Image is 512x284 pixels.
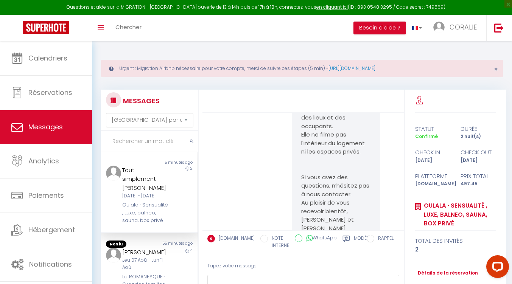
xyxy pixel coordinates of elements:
[115,23,142,31] span: Chercher
[207,257,399,275] div: Tapez votre message
[106,241,126,248] span: Non lu
[301,173,371,199] p: Si vous avez des questions, n’hésitez pas à nous contacter.
[106,166,121,181] img: ...
[23,21,69,34] img: Super Booking
[28,156,59,166] span: Analytics
[122,192,168,200] div: [DATE] - [DATE]
[415,236,496,245] div: total des invités
[410,180,456,188] div: [DOMAIN_NAME]
[421,201,496,228] a: Oulala · Sensualité , Luxe, balneo, sauna, box privé
[190,166,193,171] span: 2
[494,64,498,74] span: ×
[456,133,501,140] div: 2 nuit(s)
[122,248,168,257] div: [PERSON_NAME]
[415,245,496,254] div: 2
[374,235,394,243] label: RAPPEL
[28,225,75,234] span: Hébergement
[410,148,456,157] div: check in
[456,180,501,188] div: 497.45
[121,92,160,109] h3: MESSAGES
[328,65,375,71] a: [URL][DOMAIN_NAME]
[190,248,193,253] span: 4
[456,172,501,181] div: Prix total
[415,133,438,140] span: Confirmé
[28,88,72,97] span: Réservations
[106,248,121,263] img: ...
[410,172,456,181] div: Plateforme
[428,15,486,41] a: ... CORALIE
[122,166,168,192] div: Tout simplement [PERSON_NAME]
[101,60,503,77] div: Urgent : Migration Airbnb nécessaire pour votre compte, merci de suivre ces étapes (5 min) -
[301,199,371,216] p: Au plaisir de vous recevoir bientôt,
[29,259,72,269] span: Notifications
[302,234,337,243] label: WhatsApp
[122,257,168,271] div: Jeu 07 Aoû - Lun 11 Aoû
[456,148,501,157] div: check out
[101,131,198,152] input: Rechercher un mot clé
[28,53,67,63] span: Calendriers
[433,22,445,33] img: ...
[450,22,477,32] span: CORALIE
[410,157,456,164] div: [DATE]
[456,124,501,133] div: durée
[122,201,168,224] div: Oulala · Sensualité , Luxe, balneo, sauna, box privé
[28,191,64,200] span: Paiements
[415,270,478,277] a: Détails de la réservation
[316,4,348,10] a: en cliquant ici
[28,122,63,132] span: Messages
[410,124,456,133] div: statut
[494,23,504,33] img: logout
[268,235,289,249] label: NOTE INTERNE
[110,15,147,41] a: Chercher
[480,252,512,284] iframe: LiveChat chat widget
[149,160,197,166] div: 5 minutes ago
[354,235,374,250] label: Modèles
[301,88,371,156] p: Cette caméra est présente uniquement pour assurer la sécurité des lieux et des occupants. Elle ne...
[494,66,498,73] button: Close
[149,241,197,248] div: 55 minutes ago
[353,22,406,34] button: Besoin d'aide ?
[215,235,255,243] label: [DOMAIN_NAME]
[456,157,501,164] div: [DATE]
